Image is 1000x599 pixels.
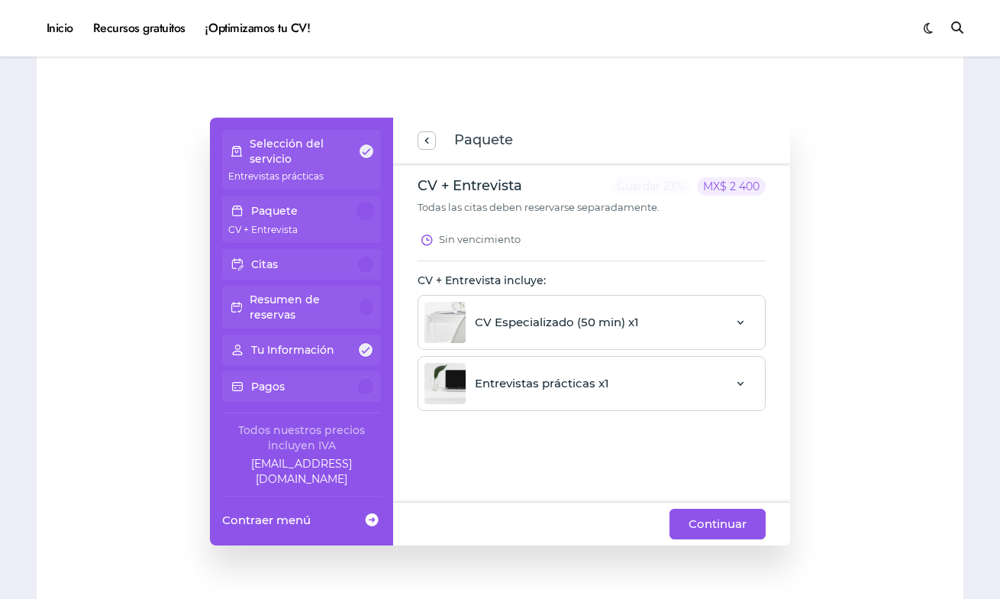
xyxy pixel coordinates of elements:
[418,131,436,150] button: previous step
[424,302,466,343] img: CV Especializado (50 min)
[37,8,83,49] a: Inicio
[418,200,766,214] p: Todas las citas deben reservarse separadamente.
[250,292,358,322] p: Resumen de reservas
[697,177,766,196] p: MX$ 2 400
[439,233,521,247] p: Sin vencimiento
[250,136,358,167] p: Selección del servicio
[669,509,766,539] button: Continuar
[424,302,639,343] div: CV Especializado (50 min) x1
[222,512,311,528] span: Contraer menú
[424,363,466,404] img: Entrevistas prácticas
[228,224,298,235] span: CV + Entrevista
[195,8,320,49] a: ¡Optimizamos tu CV!
[251,203,298,219] p: Paquete
[251,379,285,394] p: Pagos
[251,342,334,358] p: Tu Información
[424,363,609,404] div: Entrevistas prácticas x1
[222,423,381,453] div: Todos nuestros precios incluyen IVA
[611,177,691,196] p: Guardar 23%
[454,130,513,151] span: Paquete
[83,8,195,49] a: Recursos gratuitos
[222,456,381,487] a: Company email: ayuda@elhadadelasvacantes.com
[418,176,522,197] p: CV + Entrevista
[228,170,324,182] span: Entrevistas prácticas
[418,274,766,289] p: CV + Entrevista incluye:
[251,257,278,272] p: Citas
[689,515,747,533] span: Continuar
